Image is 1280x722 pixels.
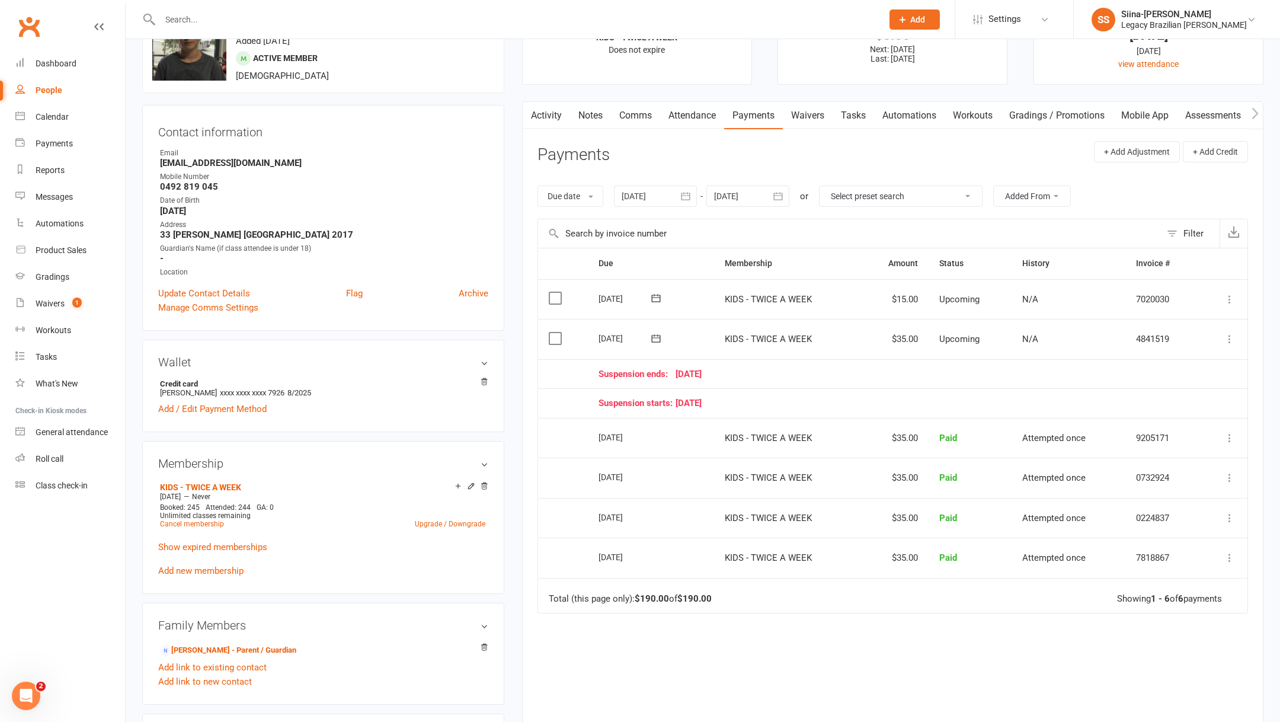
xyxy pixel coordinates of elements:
[874,102,945,129] a: Automations
[609,45,665,55] span: Does not expire
[1125,498,1199,538] td: 0224837
[1022,294,1038,305] span: N/A
[36,85,62,95] div: People
[833,102,874,129] a: Tasks
[1118,59,1179,69] a: view attendance
[36,139,73,148] div: Payments
[1022,472,1086,483] span: Attempted once
[789,44,996,63] p: Next: [DATE] Last: [DATE]
[12,682,40,710] iframe: Intercom live chat
[929,248,1012,279] th: Status
[860,458,929,498] td: $35.00
[158,121,488,139] h3: Contact information
[15,344,125,370] a: Tasks
[15,446,125,472] a: Roll call
[635,593,669,604] strong: $190.00
[36,272,69,282] div: Gradings
[1121,20,1247,30] div: Legacy Brazilian [PERSON_NAME]
[939,513,957,523] span: Paid
[287,388,311,397] span: 8/2025
[160,219,488,231] div: Address
[599,508,653,526] div: [DATE]
[152,7,226,81] img: image1688700851.png
[160,148,488,159] div: Email
[939,433,957,443] span: Paid
[158,286,250,301] a: Update Contact Details
[1125,319,1199,359] td: 4841519
[236,36,290,46] time: Added [DATE]
[860,279,929,320] td: $15.00
[599,329,653,347] div: [DATE]
[346,286,363,301] a: Flag
[1151,593,1170,604] strong: 1 - 6
[15,472,125,499] a: Class kiosk mode
[415,520,485,528] a: Upgrade / Downgrade
[459,286,488,301] a: Archive
[160,206,488,216] strong: [DATE]
[660,102,724,129] a: Attendance
[160,253,488,264] strong: -
[160,229,488,240] strong: 33 [PERSON_NAME] [GEOGRAPHIC_DATA] 2017
[1178,593,1183,604] strong: 6
[939,294,980,305] span: Upcoming
[15,130,125,157] a: Payments
[158,566,244,576] a: Add new membership
[15,104,125,130] a: Calendar
[36,59,76,68] div: Dashboard
[192,493,210,501] span: Never
[158,457,488,470] h3: Membership
[945,102,1001,129] a: Workouts
[1045,29,1252,41] div: [DATE]
[599,369,1189,379] div: [DATE]
[1022,433,1086,443] span: Attempted once
[860,319,929,359] td: $35.00
[36,427,108,437] div: General attendance
[160,171,488,183] div: Mobile Number
[538,219,1161,248] input: Search by invoice number
[1022,552,1086,563] span: Attempted once
[15,290,125,317] a: Waivers 1
[160,243,488,254] div: Guardian's Name (if class attendee is under 18)
[158,402,267,416] a: Add / Edit Payment Method
[160,493,181,501] span: [DATE]
[160,181,488,192] strong: 0492 819 045
[15,317,125,344] a: Workouts
[599,398,676,408] span: Suspension starts:
[725,294,812,305] span: KIDS - TWICE A WEEK
[1183,226,1204,241] div: Filter
[860,248,929,279] th: Amount
[1125,538,1199,578] td: 7818867
[36,165,65,175] div: Reports
[36,112,69,122] div: Calendar
[15,419,125,446] a: General attendance kiosk mode
[939,552,957,563] span: Paid
[36,682,46,691] span: 2
[588,248,714,279] th: Due
[725,552,812,563] span: KIDS - TWICE A WEEK
[72,298,82,308] span: 1
[36,352,57,362] div: Tasks
[537,146,610,164] h3: Payments
[725,472,812,483] span: KIDS - TWICE A WEEK
[939,334,980,344] span: Upcoming
[1094,141,1180,162] button: + Add Adjustment
[36,481,88,490] div: Class check-in
[599,289,653,308] div: [DATE]
[158,378,488,399] li: [PERSON_NAME]
[1001,102,1113,129] a: Gradings / Promotions
[15,184,125,210] a: Messages
[36,454,63,464] div: Roll call
[725,433,812,443] span: KIDS - TWICE A WEEK
[158,301,258,315] a: Manage Comms Settings
[36,219,84,228] div: Automations
[1177,102,1249,129] a: Assessments
[36,245,87,255] div: Product Sales
[1092,8,1115,31] div: SS
[160,158,488,168] strong: [EMAIL_ADDRESS][DOMAIN_NAME]
[939,472,957,483] span: Paid
[599,369,676,379] span: Suspension ends:
[158,619,488,632] h3: Family Members
[910,15,925,24] span: Add
[15,50,125,77] a: Dashboard
[15,77,125,104] a: People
